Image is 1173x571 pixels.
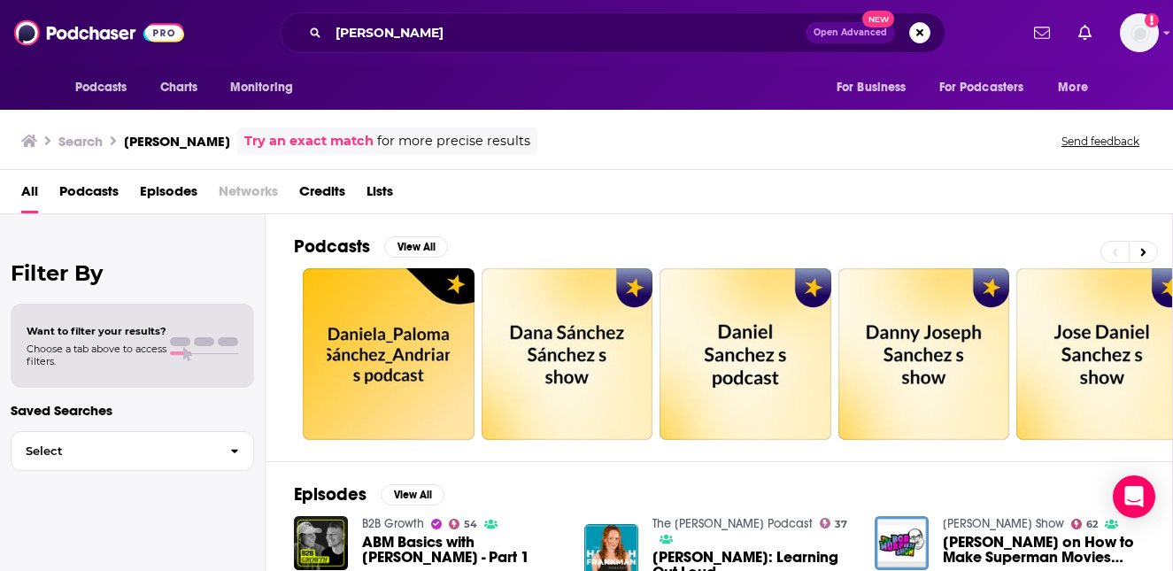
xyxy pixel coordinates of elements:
button: Select [11,431,254,471]
img: Dan Sanchez on How to Make Superman Movies Great Again [875,516,929,570]
span: for more precise results [377,131,530,151]
a: Bob Murphy Show [943,516,1064,531]
button: View All [384,236,448,258]
img: ABM Basics with Dan Sanchez - Part 1 [294,516,348,570]
a: The Hannah Frankman Podcast [652,516,813,531]
span: Want to filter your results? [27,325,166,337]
a: 54 [449,519,478,529]
span: ABM Basics with [PERSON_NAME] - Part 1 [362,535,563,565]
span: More [1058,75,1088,100]
span: 37 [835,521,847,529]
button: open menu [63,71,150,104]
span: Monitoring [230,75,293,100]
a: All [21,177,38,213]
button: Send feedback [1056,134,1145,149]
input: Search podcasts, credits, & more... [328,19,806,47]
a: B2B Growth [362,516,424,531]
span: Choose a tab above to access filters. [27,343,166,367]
a: 37 [820,518,848,529]
a: Lists [367,177,393,213]
span: Charts [160,75,198,100]
span: Podcasts [75,75,127,100]
button: open menu [928,71,1050,104]
a: Episodes [140,177,197,213]
a: EpisodesView All [294,483,444,505]
span: Select [12,445,216,457]
a: Charts [149,71,209,104]
a: 62 [1071,519,1099,529]
a: Show notifications dropdown [1071,18,1099,48]
h2: Podcasts [294,235,370,258]
span: 54 [464,521,477,529]
button: open menu [218,71,316,104]
p: Saved Searches [11,402,254,419]
a: Podcasts [59,177,119,213]
button: View All [381,484,444,505]
span: 62 [1086,521,1098,529]
span: Open Advanced [814,28,887,37]
img: User Profile [1120,13,1159,52]
h2: Filter By [11,260,254,286]
a: Credits [299,177,345,213]
span: [PERSON_NAME] on How to Make Superman Movies Great Again [943,535,1144,565]
button: Show profile menu [1120,13,1159,52]
svg: Add a profile image [1145,13,1159,27]
a: Show notifications dropdown [1027,18,1057,48]
span: Networks [219,177,278,213]
button: open menu [1046,71,1110,104]
span: For Business [837,75,907,100]
a: Dan Sanchez on How to Make Superman Movies Great Again [943,535,1144,565]
h3: Search [58,133,103,150]
h3: [PERSON_NAME] [124,133,230,150]
a: ABM Basics with Dan Sanchez - Part 1 [362,535,563,565]
button: open menu [824,71,929,104]
button: Open AdvancedNew [806,22,895,43]
div: Open Intercom Messenger [1113,475,1155,518]
div: Search podcasts, credits, & more... [280,12,945,53]
h2: Episodes [294,483,367,505]
span: Logged in as amandalamPR [1120,13,1159,52]
a: PodcastsView All [294,235,448,258]
a: Try an exact match [244,131,374,151]
span: For Podcasters [939,75,1024,100]
img: Podchaser - Follow, Share and Rate Podcasts [14,16,184,50]
span: New [862,11,894,27]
